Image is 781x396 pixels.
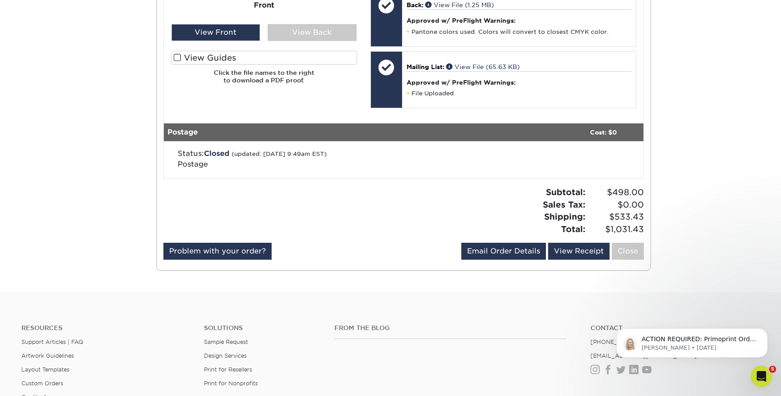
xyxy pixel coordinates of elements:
span: Mailing List: [407,63,444,70]
a: View File (1.25 MB) [425,1,494,8]
h4: From the Blog [334,324,566,332]
strong: Cost: $0 [590,129,617,136]
span: $498.00 [588,186,644,199]
a: Sample Request [204,339,248,345]
li: Pantone colors used. Colors will convert to closest CMYK color. [407,28,631,36]
a: Print for Resellers [204,366,252,373]
label: View Guides [171,51,357,65]
a: Email Order Details [461,243,546,260]
a: Problem with your order? [163,243,272,260]
div: Status: [171,148,481,170]
span: Closed [204,149,229,158]
a: View File (65.63 KB) [446,63,520,70]
span: $533.43 [588,211,644,223]
div: View Back [268,24,357,41]
a: Close [612,243,644,260]
strong: Total: [561,224,586,234]
span: $0.00 [588,199,644,211]
a: Print for Nonprofits [204,380,258,387]
small: (updated: [DATE] 9:49am EST) [232,151,327,157]
a: View Receipt [548,243,610,260]
h4: Approved w/ PreFlight Warnings: [407,17,631,24]
span: $1,031.43 [588,223,644,236]
strong: Postage [167,128,198,136]
h4: Approved w/ PreFlight Warnings: [407,79,631,86]
a: Contact [590,324,760,332]
span: 5 [769,366,776,373]
strong: Subtotal: [546,187,586,197]
strong: Sales Tax: [543,200,586,209]
div: View Front [171,24,260,41]
strong: Shipping: [544,212,586,221]
iframe: Intercom notifications message [603,310,781,372]
a: Artwork Guidelines [21,352,74,359]
a: [PHONE_NUMBER] [590,339,646,345]
a: Design Services [204,352,247,359]
span: Postage [178,160,208,168]
h4: Solutions [204,324,321,332]
li: File Uploaded [407,90,631,97]
span: Back: [407,1,423,8]
a: Support Articles | FAQ [21,339,83,345]
h4: Resources [21,324,191,332]
h6: Click the file names to the right to download a PDF proof. [171,69,357,91]
iframe: Intercom live chat [751,366,772,387]
a: [EMAIL_ADDRESS][DOMAIN_NAME] [590,352,697,359]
